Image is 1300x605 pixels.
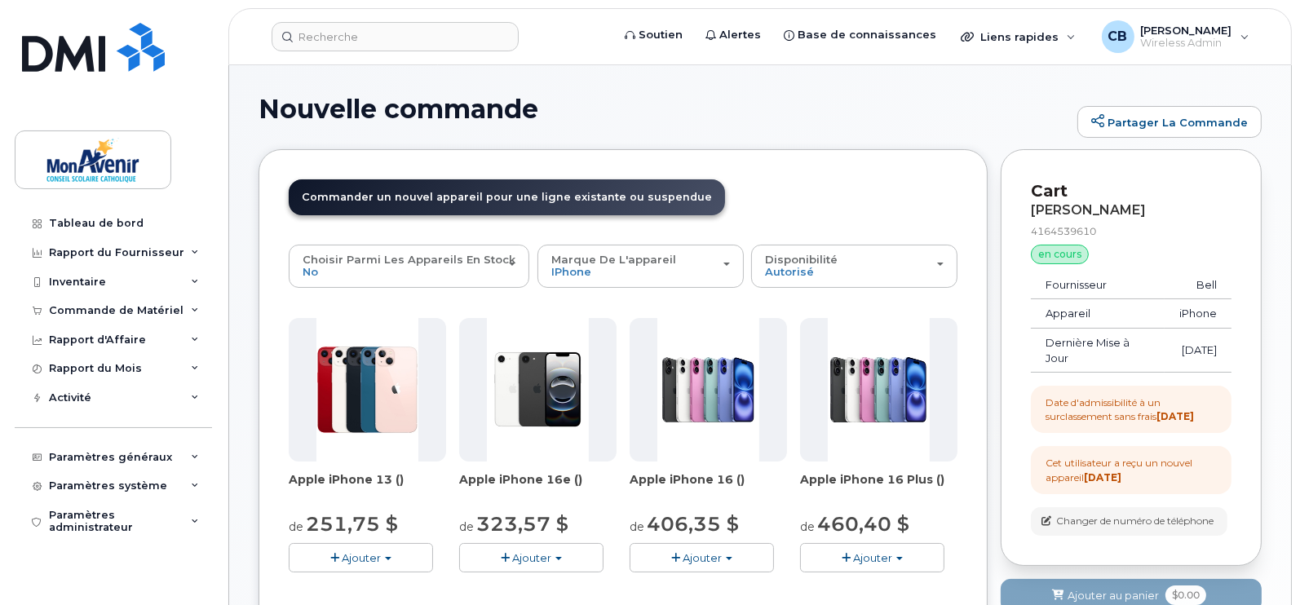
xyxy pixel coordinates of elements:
[1068,588,1159,603] span: Ajouter au panier
[1084,471,1121,484] strong: [DATE]
[683,551,722,564] span: Ajouter
[1156,410,1194,422] strong: [DATE]
[303,253,515,266] span: Choisir parmi les appareils en stock
[289,543,433,572] button: Ajouter
[1031,224,1231,238] div: 4164539610
[1031,329,1165,373] td: Dernière Mise à Jour
[853,551,892,564] span: Ajouter
[647,512,739,536] span: 406,35 $
[1056,514,1214,528] span: Changer de numéro de téléphone
[1031,271,1165,300] td: Fournisseur
[800,519,815,534] small: de
[1046,456,1217,484] div: Cet utilisateur a reçu un nouvel appareil
[800,471,957,504] div: Apple iPhone 16 Plus ()
[289,245,529,287] button: Choisir parmi les appareils en stock No
[537,245,744,287] button: Marque de l'appareil iPhone
[1031,179,1231,203] p: Cart
[800,543,944,572] button: Ajouter
[828,318,931,461] img: phone23908.JPG
[1165,585,1206,605] span: $0.00
[459,471,617,504] div: Apple iPhone 16e ()
[1031,245,1089,264] div: en cours
[476,512,568,536] span: 323,57 $
[342,551,381,564] span: Ajouter
[316,318,419,461] img: phone23677.JPG
[512,551,551,564] span: Ajouter
[303,265,318,278] span: No
[487,318,590,461] img: phone23837.JPG
[459,519,474,534] small: de
[1031,203,1231,218] div: [PERSON_NAME]
[630,519,644,534] small: de
[1031,299,1165,329] td: Appareil
[289,471,446,504] div: Apple iPhone 13 ()
[551,253,676,266] span: Marque de l'appareil
[817,512,909,536] span: 460,40 $
[306,512,398,536] span: 251,75 $
[302,191,712,203] span: Commander un nouvel appareil pour une ligne existante ou suspendue
[1031,507,1227,536] button: Changer de numéro de téléphone
[765,265,814,278] span: autorisé
[765,253,838,266] span: Disponibilité
[259,95,1069,123] h1: Nouvelle commande
[1077,106,1262,139] a: Partager la commande
[551,265,591,278] span: iPhone
[630,471,787,504] div: Apple iPhone 16 ()
[1046,395,1217,423] div: Date d'admissibilité à un surclassement sans frais
[1165,329,1231,373] td: [DATE]
[1165,299,1231,329] td: iPhone
[751,245,957,287] button: Disponibilité autorisé
[630,543,774,572] button: Ajouter
[1165,271,1231,300] td: Bell
[459,543,604,572] button: Ajouter
[289,519,303,534] small: de
[657,318,760,461] img: phone23906.JPG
